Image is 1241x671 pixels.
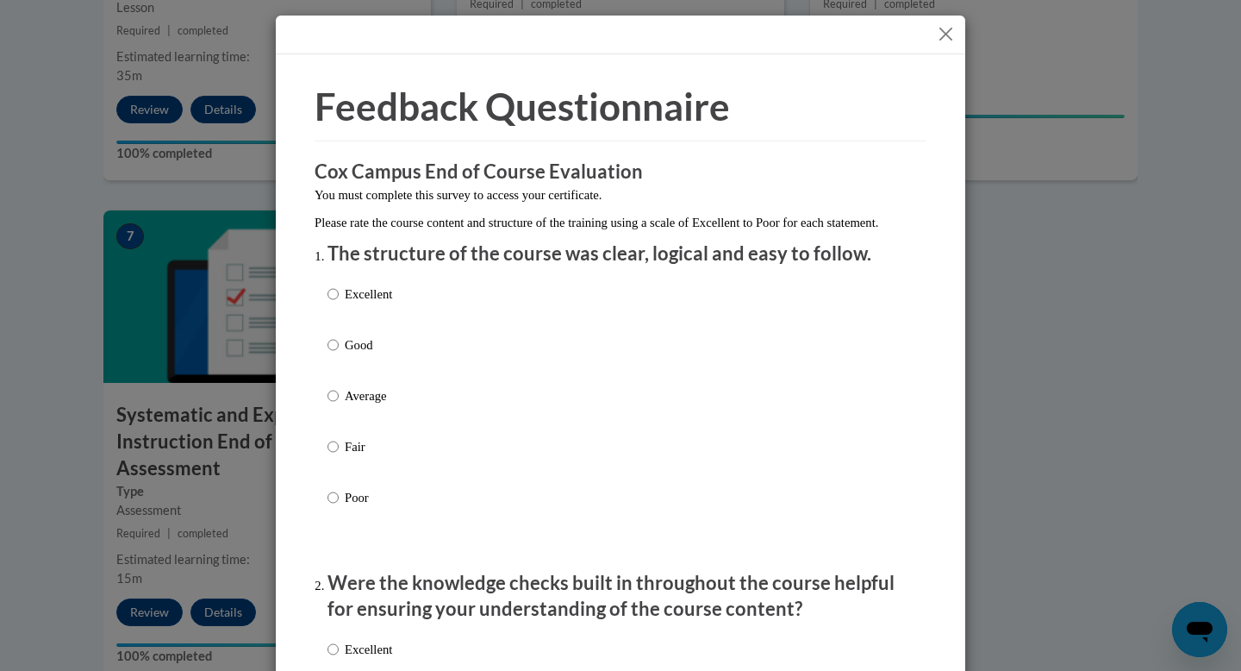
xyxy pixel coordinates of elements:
[327,241,914,267] p: The structure of the course was clear, logical and easy to follow.
[935,23,957,45] button: Close
[327,488,339,507] input: Poor
[345,640,392,659] p: Excellent
[327,386,339,405] input: Average
[315,185,926,204] p: You must complete this survey to access your certificate.
[327,285,339,304] input: Excellent
[315,159,926,185] h3: Cox Campus End of Course Evaluation
[345,488,392,507] p: Poor
[345,285,392,304] p: Excellent
[327,570,914,624] p: Were the knowledge checks built in throughout the course helpful for ensuring your understanding ...
[327,640,339,659] input: Excellent
[345,335,392,354] p: Good
[345,437,392,456] p: Fair
[315,84,730,129] span: Feedback Questionnaire
[315,213,926,232] p: Please rate the course content and structure of the training using a scale of Excellent to Poor f...
[327,335,339,354] input: Good
[327,437,339,456] input: Fair
[345,386,392,405] p: Average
